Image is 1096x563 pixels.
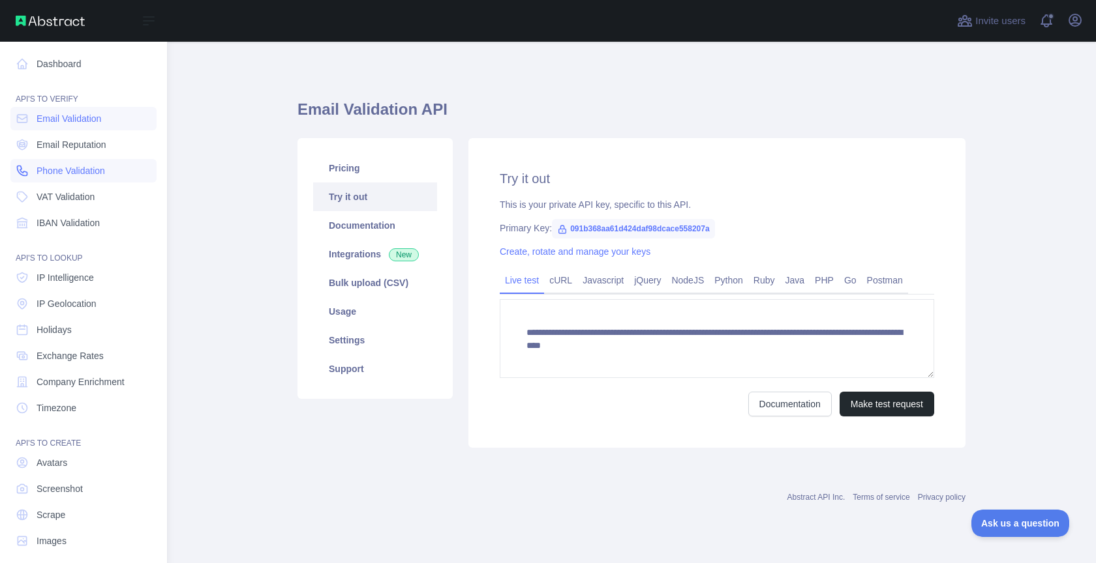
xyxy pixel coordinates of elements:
span: 091b368aa61d424daf98dcace558207a [552,219,715,238]
iframe: Toggle Customer Support [971,510,1070,537]
span: Phone Validation [37,164,105,177]
span: VAT Validation [37,190,95,203]
a: Company Enrichment [10,370,157,394]
a: VAT Validation [10,185,157,209]
a: Privacy policy [918,493,966,502]
span: Exchange Rates [37,349,104,362]
a: Timezone [10,396,157,420]
a: Holidays [10,318,157,341]
a: Email Validation [10,107,157,130]
a: Avatars [10,451,157,474]
span: Scrape [37,508,65,521]
div: API'S TO CREATE [10,422,157,448]
span: Invite users [975,14,1026,29]
span: Email Reputation [37,138,106,151]
a: Exchange Rates [10,344,157,368]
a: Images [10,529,157,553]
a: Python [709,270,748,291]
div: API'S TO VERIFY [10,78,157,104]
a: Ruby [748,270,780,291]
a: Create, rotate and manage your keys [500,246,650,257]
span: Email Validation [37,112,101,125]
a: Dashboard [10,52,157,76]
span: New [389,248,419,261]
a: Postman [862,270,908,291]
span: Timezone [37,401,76,414]
span: Screenshot [37,482,83,495]
a: Scrape [10,503,157,527]
a: Email Reputation [10,133,157,156]
span: IBAN Validation [37,216,100,229]
a: cURL [544,270,577,291]
a: Documentation [313,211,437,240]
a: Support [313,354,437,383]
button: Make test request [840,392,934,416]
a: Screenshot [10,477,157,500]
a: Documentation [748,392,832,416]
a: Settings [313,326,437,354]
a: Pricing [313,154,437,182]
a: Integrations New [313,240,437,268]
a: PHP [810,270,839,291]
div: This is your private API key, specific to this API. [500,198,934,211]
a: Usage [313,297,437,326]
a: Terms of service [853,493,909,502]
img: Abstract API [16,16,85,26]
a: Javascript [577,270,629,291]
a: IP Geolocation [10,292,157,315]
span: IP Intelligence [37,271,94,284]
a: NodeJS [666,270,709,291]
a: Go [839,270,862,291]
h2: Try it out [500,169,934,188]
span: Avatars [37,456,67,469]
span: Holidays [37,323,72,336]
a: jQuery [629,270,666,291]
span: Company Enrichment [37,375,125,388]
a: Abstract API Inc. [787,493,845,502]
span: IP Geolocation [37,297,97,310]
a: IBAN Validation [10,211,157,235]
span: Images [37,534,67,547]
div: API'S TO LOOKUP [10,237,157,263]
a: Bulk upload (CSV) [313,268,437,297]
button: Invite users [954,10,1028,31]
a: Phone Validation [10,159,157,182]
h1: Email Validation API [297,99,966,130]
a: Try it out [313,182,437,211]
div: Primary Key: [500,222,934,235]
a: IP Intelligence [10,266,157,289]
a: Java [780,270,810,291]
a: Live test [500,270,544,291]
